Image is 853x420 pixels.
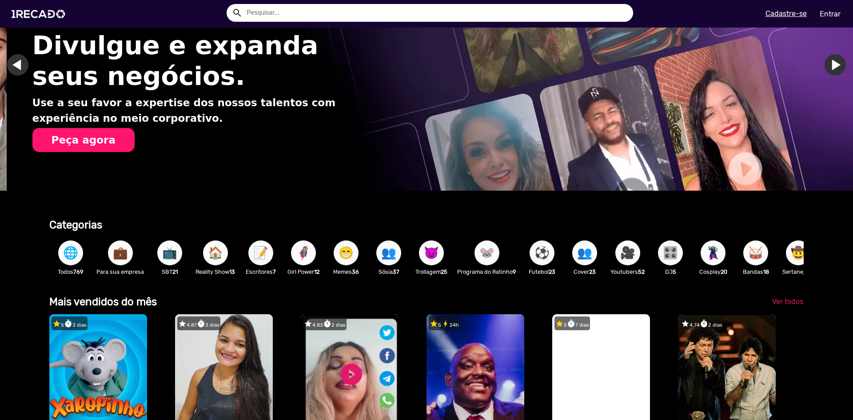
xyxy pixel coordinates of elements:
[273,268,276,275] b: 7
[314,268,319,275] b: 12
[479,240,494,265] span: 🐭
[663,240,678,265] span: 🎛️
[474,240,499,265] button: 🐭
[287,268,320,276] p: Girl Power
[673,268,676,275] b: 5
[381,240,396,265] span: 👥
[203,240,228,265] button: 🏠
[706,240,721,265] span: 🦹🏼‍♀️
[791,240,806,265] span: 🤠
[291,240,316,265] button: 🦸‍♀️
[352,268,359,275] b: 36
[253,240,268,265] span: 📝
[589,268,596,275] b: 23
[620,240,635,265] span: 🎥
[610,268,645,276] p: Youtubers
[530,240,554,265] button: ⚽
[615,240,640,265] button: 🎥
[654,268,687,276] p: DJ
[786,240,811,265] button: 🤠
[208,240,223,265] span: 🏠
[108,240,133,265] button: 💼
[54,268,88,276] p: Todos
[701,240,725,265] button: 🦹🏼‍♀️
[172,268,178,275] b: 21
[229,4,244,20] button: Example home icon
[781,268,815,276] p: Sertanejo
[334,240,359,265] button: 😁
[49,219,102,231] b: Categorias
[376,240,401,265] button: 👥
[831,54,853,76] a: Ir para o próximo slide
[721,268,727,275] b: 20
[329,268,363,276] p: Memes
[696,268,730,276] p: Cosplay
[814,6,846,22] a: Entrar
[240,4,633,22] input: Pesquisar...
[457,268,516,276] p: Programa do Ratinho
[248,240,273,265] button: 📝
[32,95,374,126] p: Use a seu favor a expertise dos nossos talentos com experiência no meio corporativo.
[32,30,374,92] h1: Divulgue e expanda seus negócios.
[638,268,645,275] b: 52
[244,268,278,276] p: Escritores
[415,268,448,276] p: Trollagem
[195,268,235,276] p: Reality Show
[525,268,559,276] p: Futebol
[549,268,555,275] b: 23
[763,268,769,275] b: 18
[14,54,35,76] a: Ir para o slide anterior
[568,268,602,276] p: Cover
[113,240,128,265] span: 💼
[765,9,807,18] u: Cadastre-se
[441,268,447,275] b: 25
[229,268,235,275] b: 13
[296,240,311,265] span: 🦸‍♀️
[743,240,768,265] button: 🥁
[96,268,144,276] p: Para sua empresa
[372,268,406,276] p: Sósia
[513,268,516,275] b: 9
[339,240,354,265] span: 😁
[63,240,78,265] span: 🌐
[739,268,773,276] p: Bandas
[153,268,187,276] p: SBT
[49,296,157,308] b: Mais vendidos do mês
[58,240,83,265] button: 🌐
[73,268,84,275] b: 769
[157,240,182,265] button: 📺
[772,297,803,306] span: Ver todos
[658,240,683,265] button: 🎛️
[748,240,763,265] span: 🥁
[572,240,597,265] button: 👥
[393,268,399,275] b: 37
[577,240,592,265] span: 👥
[232,8,243,18] mat-icon: Example home icon
[32,128,135,152] button: Peça agora
[534,240,550,265] span: ⚽
[424,240,439,265] span: 😈
[419,240,444,265] button: 😈
[162,240,177,265] span: 📺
